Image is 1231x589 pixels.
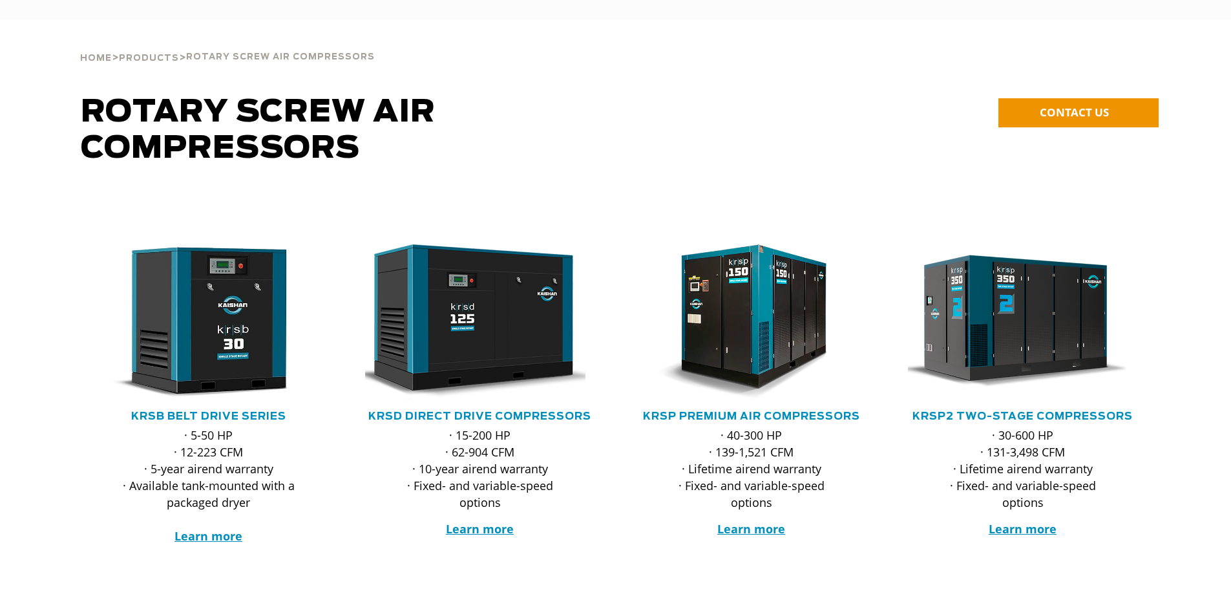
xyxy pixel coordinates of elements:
p: · 40-300 HP · 139-1,521 CFM · Lifetime airend warranty · Fixed- and variable-speed options [662,427,841,511]
img: krsd125 [355,244,585,400]
div: krsb30 [94,244,324,400]
div: > > [80,19,375,69]
img: krsp150 [627,244,857,400]
a: Learn more [174,528,242,544]
span: Products [119,54,179,63]
a: Products [119,52,179,63]
span: Rotary Screw Air Compressors [186,53,375,61]
a: Learn more [446,521,514,537]
span: CONTACT US [1040,105,1109,120]
p: · 30-600 HP · 131-3,498 CFM · Lifetime airend warranty · Fixed- and variable-speed options [934,427,1112,511]
span: Rotary Screw Air Compressors [81,97,436,164]
div: krsd125 [365,244,595,400]
a: Learn more [717,521,785,537]
a: KRSD Direct Drive Compressors [368,411,591,422]
div: krsp350 [908,244,1138,400]
a: KRSP Premium Air Compressors [643,411,860,422]
span: Home [80,54,112,63]
img: krsb30 [84,244,314,400]
div: krsp150 [637,244,867,400]
a: KRSP2 Two-Stage Compressors [912,411,1133,422]
img: krsp350 [898,244,1128,400]
p: · 15-200 HP · 62-904 CFM · 10-year airend warranty · Fixed- and variable-speed options [391,427,569,511]
a: Home [80,52,112,63]
a: CONTACT US [998,98,1159,127]
a: KRSB Belt Drive Series [131,411,286,422]
p: · 5-50 HP · 12-223 CFM · 5-year airend warranty · Available tank-mounted with a packaged dryer [120,427,298,544]
a: Learn more [989,521,1057,537]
